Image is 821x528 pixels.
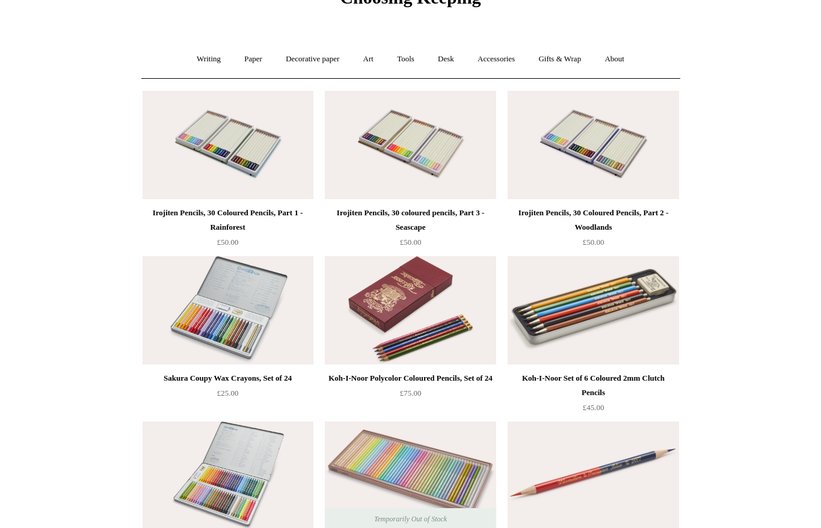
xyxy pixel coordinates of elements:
img: Irojiten Pencils, 30 Coloured Pencils, Part 2 - Woodlands [508,91,678,199]
div: Koh-I-Noor Set of 6 Coloured 2mm Clutch Pencils [511,371,675,400]
img: Sakura Coupy Wax Crayons, Set of 24 [143,256,313,364]
a: Gifts & Wrap [527,43,592,75]
div: Irojiten Pencils, 30 coloured pencils, Part 3 - Seascape [328,206,493,235]
a: Tools [386,43,425,75]
a: Writing [186,43,232,75]
a: Paper [233,43,273,75]
span: £45.00 [583,403,604,412]
a: Koh-I-Noor Set of 6 Coloured 2mm Clutch Pencils £45.00 [508,371,678,420]
a: Koh-I-Noor Polycolor Coloured Pencils, Set of 24 Koh-I-Noor Polycolor Coloured Pencils, Set of 24 [325,256,496,364]
a: Sakura Coupy Wax Crayons, Set of 24 Sakura Coupy Wax Crayons, Set of 24 [143,256,313,364]
img: Irojiten Pencils, 30 coloured pencils, Part 3 - Seascape [325,91,496,199]
a: Decorative paper [275,43,350,75]
img: Koh-I-Noor Set of 6 Coloured 2mm Clutch Pencils [508,256,678,364]
a: Irojiten Pencils, 30 coloured pencils, Part 3 - Seascape Irojiten Pencils, 30 coloured pencils, P... [325,91,496,199]
a: Irojiten Pencils, 30 Coloured Pencils, Part 2 - Woodlands Irojiten Pencils, 30 Coloured Pencils, ... [508,91,678,199]
a: Irojiten Pencils, 30 Coloured Pencils, Part 2 - Woodlands £50.00 [508,206,678,255]
a: Sakura Coupy Wax Crayons, Set of 24 £25.00 [143,371,313,420]
span: £50.00 [583,238,604,247]
a: Irojiten Pencils, 30 Coloured Pencils, Part 1 - Rainforest Irojiten Pencils, 30 Coloured Pencils,... [143,91,313,199]
a: Art [352,43,384,75]
div: Irojiten Pencils, 30 Coloured Pencils, Part 1 - Rainforest [146,206,310,235]
div: Sakura Coupy Wax Crayons, Set of 24 [146,371,310,385]
a: Irojiten Pencils, 30 coloured pencils, Part 3 - Seascape £50.00 [325,206,496,255]
a: About [594,43,635,75]
a: Irojiten Pencils, 30 Coloured Pencils, Part 1 - Rainforest £50.00 [143,206,313,255]
img: Irojiten Pencils, 30 Coloured Pencils, Part 1 - Rainforest [143,91,313,199]
a: Desk [427,43,465,75]
span: £50.00 [217,238,239,247]
a: Koh-I-Noor Set of 6 Coloured 2mm Clutch Pencils Koh-I-Noor Set of 6 Coloured 2mm Clutch Pencils [508,256,678,364]
span: £25.00 [217,388,239,398]
a: Koh-I-Noor Polycolor Coloured Pencils, Set of 24 £75.00 [325,371,496,420]
div: Irojiten Pencils, 30 Coloured Pencils, Part 2 - Woodlands [511,206,675,235]
a: Accessories [467,43,526,75]
span: £50.00 [400,238,422,247]
span: £75.00 [400,388,422,398]
div: Koh-I-Noor Polycolor Coloured Pencils, Set of 24 [328,371,493,385]
img: Koh-I-Noor Polycolor Coloured Pencils, Set of 24 [325,256,496,364]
